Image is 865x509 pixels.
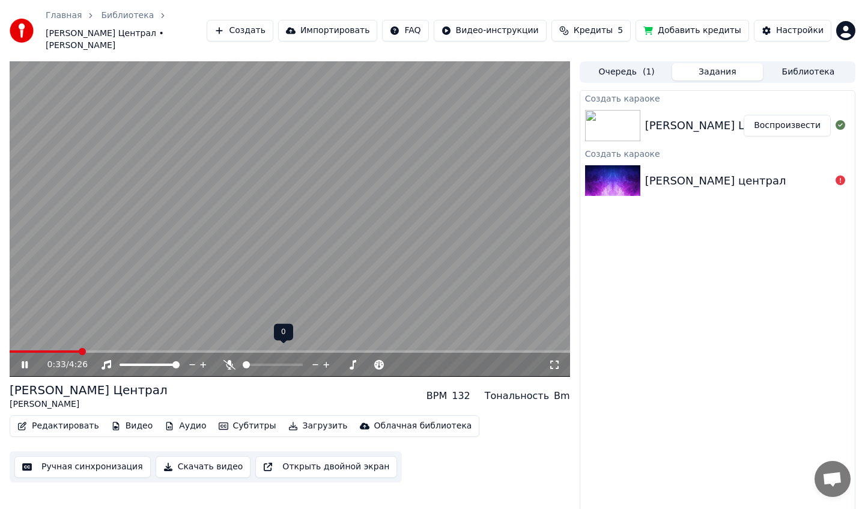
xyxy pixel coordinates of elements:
[580,146,855,160] div: Создать караоке
[46,28,207,52] span: [PERSON_NAME] Централ • [PERSON_NAME]
[815,461,851,497] a: Открытый чат
[645,172,786,189] div: [PERSON_NAME] централ
[643,66,655,78] span: ( 1 )
[574,25,613,37] span: Кредиты
[645,117,788,134] div: [PERSON_NAME] Централ
[101,10,154,22] a: Библиотека
[744,115,831,136] button: Воспроизвести
[452,389,470,403] div: 132
[434,20,547,41] button: Видео-инструкции
[47,359,76,371] div: /
[160,418,211,434] button: Аудио
[10,398,168,410] div: [PERSON_NAME]
[274,324,293,341] div: 0
[214,418,281,434] button: Субтитры
[284,418,353,434] button: Загрузить
[13,418,104,434] button: Редактировать
[618,25,623,37] span: 5
[636,20,749,41] button: Добавить кредиты
[581,63,672,81] button: Очередь
[46,10,82,22] a: Главная
[776,25,824,37] div: Настройки
[554,389,570,403] div: Bm
[672,63,763,81] button: Задания
[754,20,831,41] button: Настройки
[278,20,378,41] button: Импортировать
[69,359,88,371] span: 4:26
[763,63,854,81] button: Библиотека
[426,389,447,403] div: BPM
[580,91,855,105] div: Создать караоке
[14,456,151,478] button: Ручная синхронизация
[106,418,158,434] button: Видео
[10,382,168,398] div: [PERSON_NAME] Централ
[551,20,631,41] button: Кредиты5
[10,19,34,43] img: youka
[207,20,273,41] button: Создать
[485,389,549,403] div: Тональность
[156,456,251,478] button: Скачать видео
[382,20,428,41] button: FAQ
[374,420,472,432] div: Облачная библиотека
[255,456,397,478] button: Открыть двойной экран
[47,359,66,371] span: 0:33
[46,10,207,52] nav: breadcrumb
